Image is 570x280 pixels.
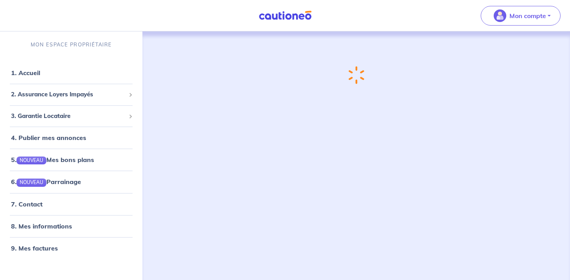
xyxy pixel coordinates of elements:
[11,112,125,121] span: 3. Garantie Locataire
[3,174,139,190] div: 6.NOUVEAUParrainage
[11,156,94,164] a: 5.NOUVEAUMes bons plans
[3,109,139,124] div: 3. Garantie Locataire
[11,222,72,230] a: 8. Mes informations
[11,90,125,99] span: 2. Assurance Loyers Impayés
[3,65,139,81] div: 1. Accueil
[11,69,40,77] a: 1. Accueil
[3,240,139,256] div: 9. Mes factures
[3,130,139,146] div: 4. Publier mes annonces
[11,134,86,142] a: 4. Publier mes annonces
[494,9,506,22] img: illu_account_valid_menu.svg
[11,244,58,252] a: 9. Mes factures
[349,66,364,84] img: loading-spinner
[11,200,42,208] a: 7. Contact
[3,218,139,234] div: 8. Mes informations
[3,87,139,102] div: 2. Assurance Loyers Impayés
[256,11,315,20] img: Cautioneo
[481,6,561,26] button: illu_account_valid_menu.svgMon compte
[11,178,81,186] a: 6.NOUVEAUParrainage
[31,41,112,48] p: MON ESPACE PROPRIÉTAIRE
[3,196,139,212] div: 7. Contact
[509,11,546,20] p: Mon compte
[3,152,139,168] div: 5.NOUVEAUMes bons plans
